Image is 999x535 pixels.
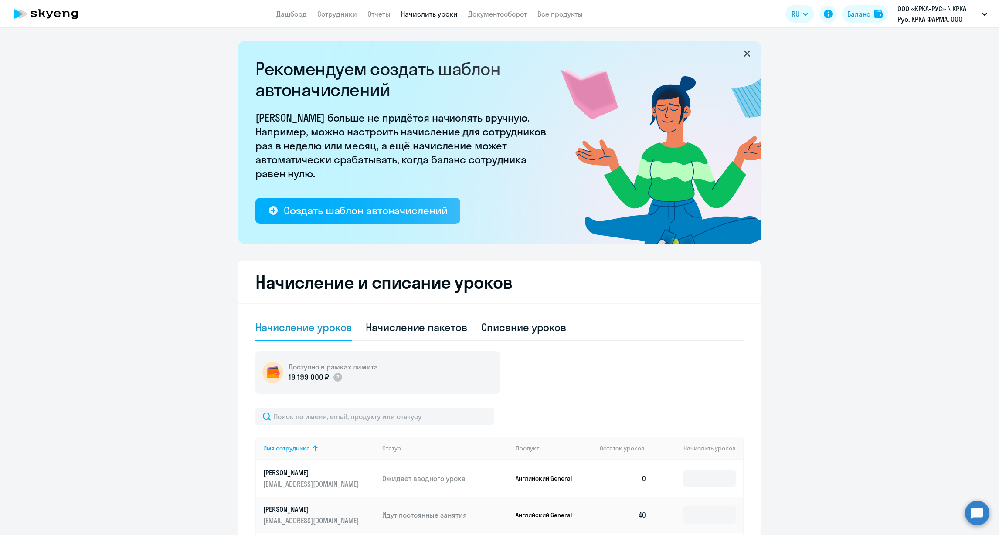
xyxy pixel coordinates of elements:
[262,362,283,383] img: wallet-circle.png
[255,320,352,334] div: Начисление уроков
[893,3,992,24] button: ООО «КРКА-РУС» \ КРКА Рус, КРКА ФАРМА, ООО
[600,444,645,452] span: Остаток уроков
[263,468,361,477] p: [PERSON_NAME]
[537,10,583,18] a: Все продукты
[516,444,593,452] div: Продукт
[593,460,654,497] td: 0
[654,437,743,460] th: Начислить уроков
[255,272,744,293] h2: Начисление и списание уроков
[263,468,375,489] a: [PERSON_NAME][EMAIL_ADDRESS][DOMAIN_NAME]
[263,505,375,525] a: [PERSON_NAME][EMAIL_ADDRESS][DOMAIN_NAME]
[382,444,509,452] div: Статус
[263,479,361,489] p: [EMAIL_ADDRESS][DOMAIN_NAME]
[481,320,567,334] div: Списание уроков
[317,10,357,18] a: Сотрудники
[366,320,467,334] div: Начисление пакетов
[382,474,509,483] p: Ожидает вводного урока
[382,510,509,520] p: Идут постоянные занятия
[516,444,539,452] div: Продукт
[792,9,799,19] span: RU
[516,511,581,519] p: Английский General
[263,505,361,514] p: [PERSON_NAME]
[255,111,552,180] p: [PERSON_NAME] больше не придётся начислять вручную. Например, можно настроить начисление для сотр...
[847,9,870,19] div: Баланс
[255,198,460,224] button: Создать шаблон автоначислений
[382,444,401,452] div: Статус
[785,5,814,23] button: RU
[842,5,888,23] button: Балансbalance
[255,58,552,100] h2: Рекомендуем создать шаблон автоначислений
[276,10,307,18] a: Дашборд
[289,372,329,383] p: 19 199 000 ₽
[593,497,654,533] td: 40
[516,474,581,482] p: Английский General
[263,444,310,452] div: Имя сотрудника
[263,516,361,525] p: [EMAIL_ADDRESS][DOMAIN_NAME]
[367,10,391,18] a: Отчеты
[874,10,883,18] img: balance
[468,10,527,18] a: Документооборот
[263,444,375,452] div: Имя сотрудника
[289,362,378,372] h5: Доступно в рамках лимита
[897,3,979,24] p: ООО «КРКА-РУС» \ КРКА Рус, КРКА ФАРМА, ООО
[255,408,494,425] input: Поиск по имени, email, продукту или статусу
[401,10,458,18] a: Начислить уроки
[284,203,447,217] div: Создать шаблон автоначислений
[600,444,654,452] div: Остаток уроков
